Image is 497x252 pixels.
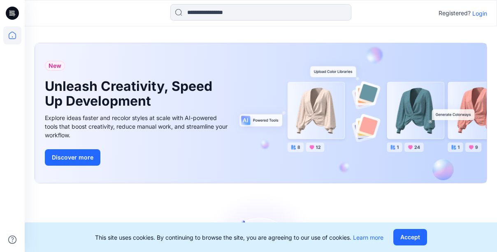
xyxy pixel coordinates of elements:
[45,79,218,109] h1: Unleash Creativity, Speed Up Development
[472,9,487,18] p: Login
[45,149,100,166] button: Discover more
[45,113,230,139] div: Explore ideas faster and recolor styles at scale with AI-powered tools that boost creativity, red...
[49,61,61,71] span: New
[95,233,383,242] p: This site uses cookies. By continuing to browse the site, you are agreeing to our use of cookies.
[45,149,230,166] a: Discover more
[353,234,383,241] a: Learn more
[393,229,427,245] button: Accept
[439,8,471,18] p: Registered?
